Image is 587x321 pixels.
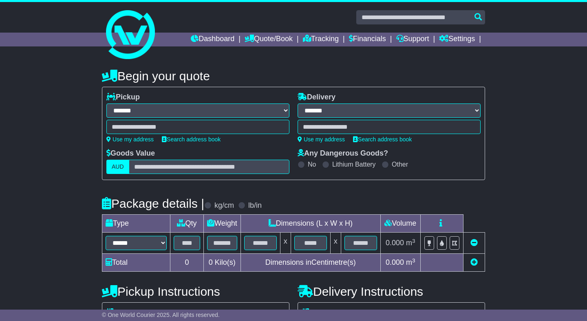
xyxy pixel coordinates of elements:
a: Remove this item [470,239,478,247]
a: Quote/Book [245,33,293,46]
td: Kilo(s) [204,254,241,272]
span: m [406,258,415,266]
td: x [280,233,291,254]
a: Financials [349,33,386,46]
label: No [308,160,316,168]
span: 0 [209,258,213,266]
td: Weight [204,215,241,233]
a: Search address book [353,136,412,143]
td: 0 [170,254,204,272]
td: Type [102,215,170,233]
a: Add new item [470,258,478,266]
label: AUD [106,160,129,174]
h4: Begin your quote [102,69,485,83]
span: m [406,239,415,247]
a: Use my address [106,136,154,143]
sup: 3 [412,238,415,244]
h4: Pickup Instructions [102,285,289,298]
label: Other [392,160,408,168]
td: x [330,233,341,254]
td: Dimensions (L x W x H) [241,215,380,233]
sup: 3 [412,257,415,264]
td: Dimensions in Centimetre(s) [241,254,380,272]
a: Dashboard [191,33,234,46]
td: Total [102,254,170,272]
label: lb/in [248,201,262,210]
label: Address Type [302,308,360,317]
label: Delivery [298,93,335,102]
label: Goods Value [106,149,155,158]
span: © One World Courier 2025. All rights reserved. [102,312,220,318]
span: 0.000 [386,239,404,247]
td: Qty [170,215,204,233]
label: Address Type [106,308,164,317]
span: 0.000 [386,258,404,266]
td: Volume [380,215,420,233]
label: kg/cm [214,201,234,210]
a: Search address book [162,136,221,143]
h4: Package details | [102,197,204,210]
a: Tracking [303,33,339,46]
label: Lithium Battery [332,160,376,168]
h4: Delivery Instructions [298,285,485,298]
a: Support [396,33,429,46]
a: Settings [439,33,475,46]
label: Any Dangerous Goods? [298,149,388,158]
label: Pickup [106,93,140,102]
a: Use my address [298,136,345,143]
